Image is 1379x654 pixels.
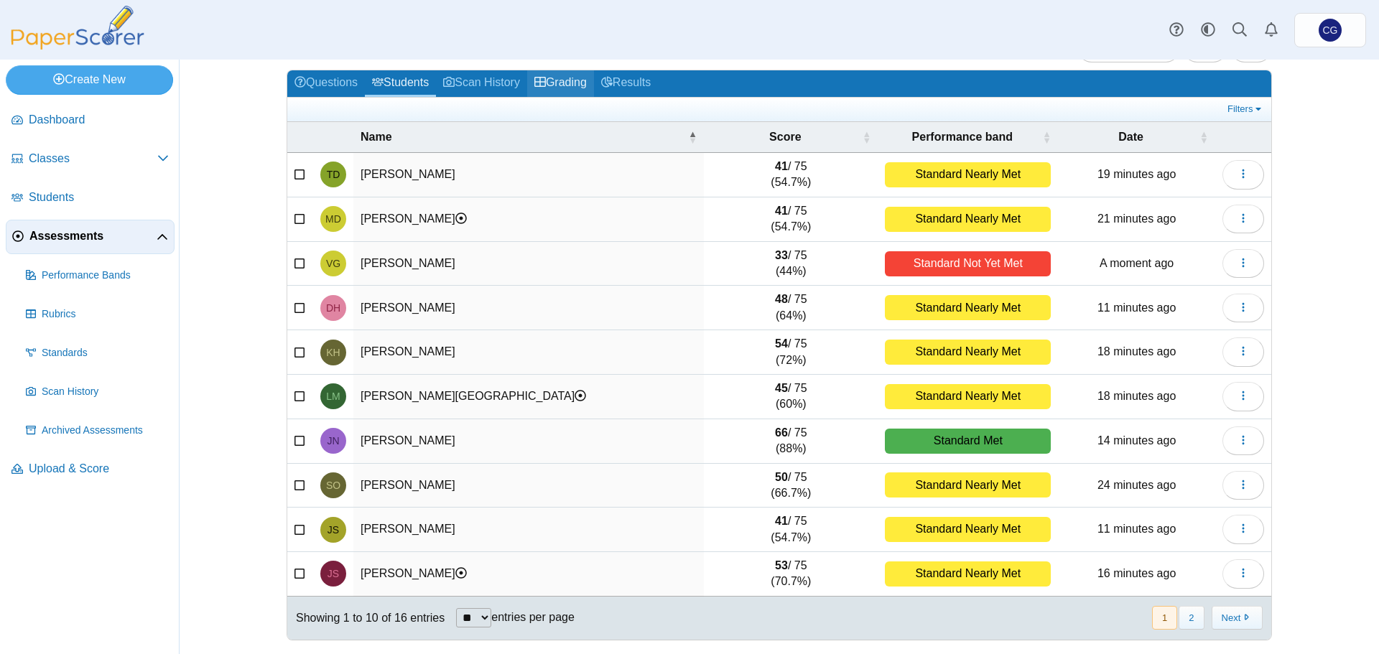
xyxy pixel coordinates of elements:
span: Date : Activate to sort [1199,130,1208,144]
td: [PERSON_NAME] [353,242,704,286]
b: 41 [775,160,788,172]
a: Standards [20,336,175,370]
a: Rubrics [20,297,175,332]
span: Name : Activate to invert sorting [688,130,697,144]
div: Standard Met [885,429,1051,454]
td: / 75 (66.7%) [704,464,878,508]
td: [PERSON_NAME] [353,330,704,375]
a: Alerts [1255,14,1287,46]
span: Mason Dotson [325,214,341,224]
a: Scan History [20,375,175,409]
time: Sep 23, 2025 at 7:11 PM [1100,257,1174,269]
td: [PERSON_NAME] [353,552,704,597]
span: Sarida Olson [326,480,340,490]
span: Performance Bands [42,268,169,283]
div: Standard Nearly Met [885,384,1051,409]
a: Results [594,70,658,97]
span: Dillon Hays [326,303,340,313]
span: Performance band : Activate to sort [1042,130,1051,144]
span: Classes [29,151,157,167]
div: Standard Nearly Met [885,295,1051,320]
div: Standard Nearly Met [885,207,1051,232]
time: Sep 23, 2025 at 6:52 PM [1097,168,1176,180]
span: Score : Activate to sort [862,130,870,144]
a: Students [365,70,436,97]
td: [PERSON_NAME][GEOGRAPHIC_DATA] [353,375,704,419]
div: Showing 1 to 10 of 16 entries [287,597,445,640]
a: Classes [6,142,175,177]
td: / 75 (60%) [704,375,878,419]
span: Joshua Steen [328,569,339,579]
b: 48 [775,293,788,305]
b: 41 [775,515,788,527]
td: / 75 (88%) [704,419,878,464]
td: [PERSON_NAME] [353,197,704,242]
a: Create New [6,65,173,94]
span: Landon McDonald [326,391,340,401]
nav: pagination [1151,606,1263,630]
div: Standard Nearly Met [885,340,1051,365]
span: Victor Galvan [326,258,340,268]
a: Questions [287,70,365,97]
a: Performance Bands [20,258,175,293]
td: / 75 (54.7%) [704,508,878,552]
a: Scan History [436,70,527,97]
div: Standard Not Yet Met [885,251,1051,276]
div: Standard Nearly Met [885,561,1051,587]
b: 66 [775,426,788,439]
span: Tanner Dietz [327,169,340,179]
button: 2 [1179,606,1204,630]
time: Sep 23, 2025 at 7:00 PM [1097,302,1176,314]
span: Rubrics [42,307,169,322]
span: Archived Assessments [42,424,169,438]
time: Sep 23, 2025 at 6:57 PM [1097,434,1176,447]
div: Standard Nearly Met [885,162,1051,187]
a: PaperScorer [6,39,149,52]
time: Sep 23, 2025 at 6:47 PM [1097,479,1176,491]
td: / 75 (44%) [704,242,878,286]
b: 50 [775,471,788,483]
span: Date [1065,129,1197,145]
time: Sep 23, 2025 at 6:54 PM [1097,567,1176,579]
td: [PERSON_NAME] [353,419,704,464]
b: 53 [775,559,788,571]
td: [PERSON_NAME] [353,464,704,508]
button: Next [1212,606,1263,630]
span: Score [711,129,859,145]
td: [PERSON_NAME] [353,508,704,552]
b: 45 [775,382,788,394]
span: Assessments [29,228,157,244]
span: Jacob Savage [328,525,339,535]
span: Upload & Score [29,461,169,477]
span: Name [361,129,685,145]
span: Kenneth Hill [326,347,340,358]
td: / 75 (64%) [704,286,878,330]
b: 33 [775,249,788,261]
span: Performance band [885,129,1039,145]
span: Dashboard [29,112,169,128]
div: Standard Nearly Met [885,517,1051,542]
img: PaperScorer [6,6,149,50]
button: 1 [1152,606,1177,630]
a: Grading [527,70,594,97]
a: Upload & Score [6,452,175,487]
a: Filters [1224,102,1268,116]
time: Sep 23, 2025 at 6:50 PM [1097,212,1176,225]
time: Sep 23, 2025 at 6:53 PM [1097,345,1176,358]
time: Sep 23, 2025 at 6:53 PM [1097,390,1176,402]
span: Standards [42,346,169,360]
a: Students [6,181,175,215]
b: 41 [775,205,788,217]
td: / 75 (70.7%) [704,552,878,597]
span: Students [29,190,169,205]
td: / 75 (54.7%) [704,197,878,242]
td: [PERSON_NAME] [353,153,704,197]
b: 54 [775,337,788,350]
span: Scan History [42,385,169,399]
time: Sep 23, 2025 at 7:00 PM [1097,523,1176,535]
a: Assessments [6,220,175,254]
td: [PERSON_NAME] [353,286,704,330]
a: Dashboard [6,103,175,138]
td: / 75 (72%) [704,330,878,375]
a: Archived Assessments [20,414,175,448]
